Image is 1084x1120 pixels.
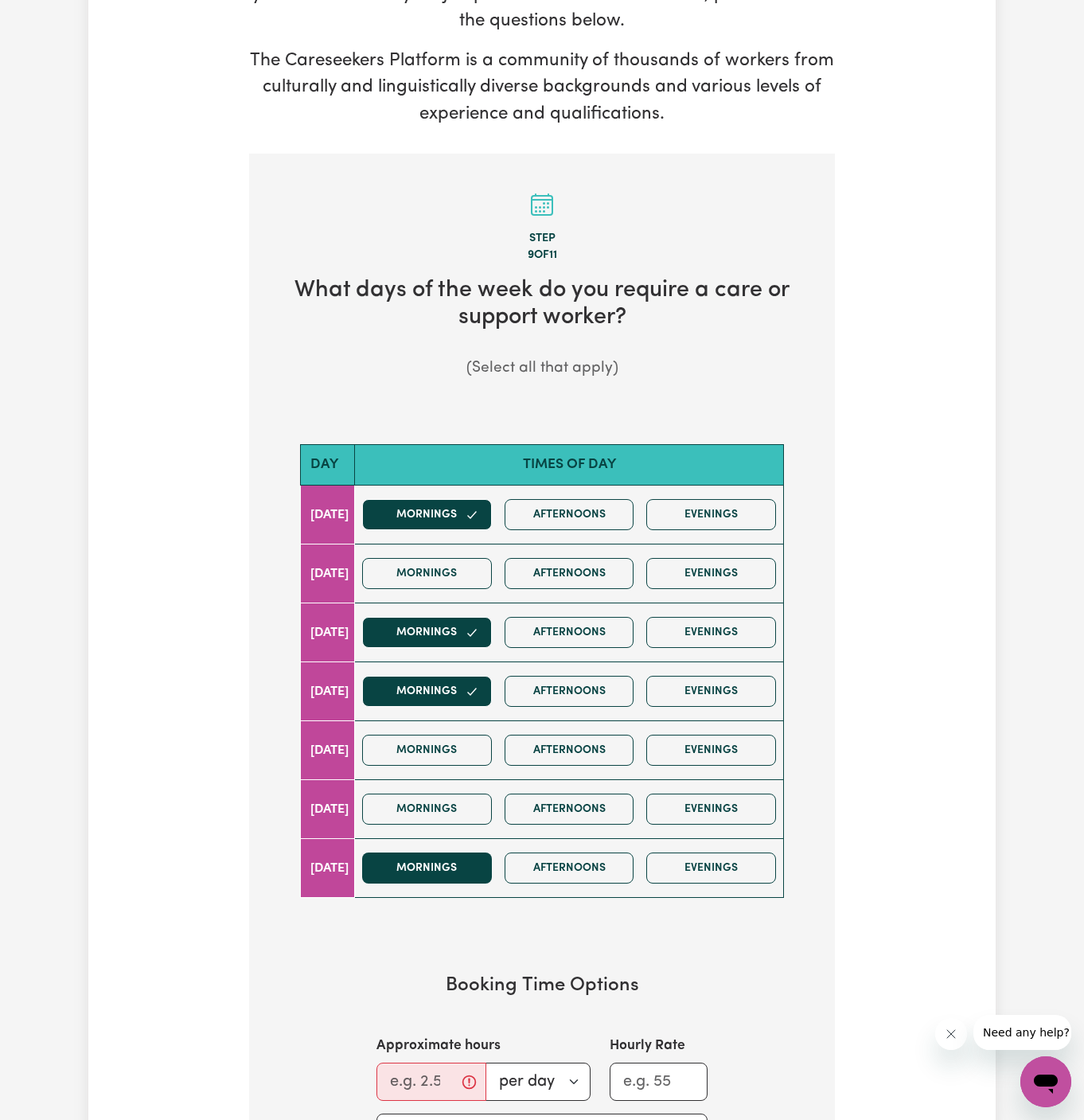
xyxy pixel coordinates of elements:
[301,839,355,898] td: [DATE]
[301,486,355,544] td: [DATE]
[935,1018,967,1050] iframe: Close message
[376,1063,486,1101] input: e.g. 2.5
[362,499,492,530] button: Mornings
[973,1015,1071,1050] iframe: Message from company
[355,444,784,485] th: Times of day
[362,794,492,825] button: Mornings
[646,853,776,884] button: Evenings
[249,48,835,128] p: The Careseekers Platform is a community of thousands of workers from culturally and linguisticall...
[300,974,784,997] h3: Booking Time Options
[275,277,809,332] h2: What days of the week do you require a care or support worker?
[505,794,634,825] button: Afternoons
[505,499,634,530] button: Afternoons
[505,735,634,766] button: Afternoons
[362,735,492,766] button: Mornings
[646,499,776,530] button: Evenings
[301,603,355,662] td: [DATE]
[301,662,355,721] td: [DATE]
[301,721,355,780] td: [DATE]
[275,230,809,248] div: Step
[610,1036,685,1056] label: Hourly Rate
[646,676,776,707] button: Evenings
[646,617,776,648] button: Evenings
[362,558,492,589] button: Mornings
[505,558,634,589] button: Afternoons
[301,444,355,485] th: Day
[646,794,776,825] button: Evenings
[610,1063,708,1101] input: e.g. 55
[275,247,809,264] div: 9 of 11
[646,735,776,766] button: Evenings
[301,780,355,839] td: [DATE]
[301,544,355,603] td: [DATE]
[362,617,492,648] button: Mornings
[362,676,492,707] button: Mornings
[505,676,634,707] button: Afternoons
[275,357,809,380] p: (Select all that apply)
[376,1036,501,1056] label: Approximate hours
[505,617,634,648] button: Afternoons
[1020,1056,1071,1107] iframe: Button to launch messaging window
[505,853,634,884] button: Afternoons
[362,853,492,884] button: Mornings
[646,558,776,589] button: Evenings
